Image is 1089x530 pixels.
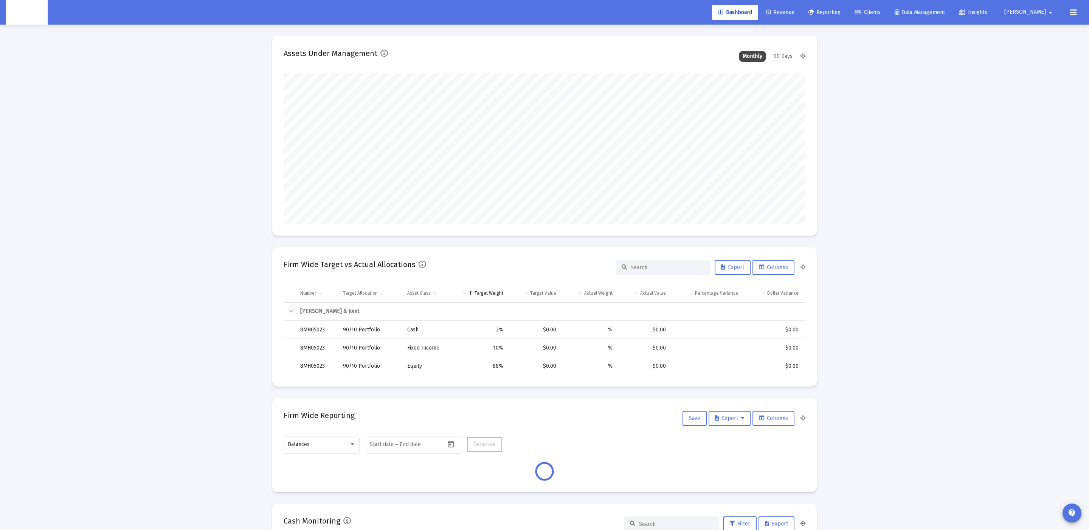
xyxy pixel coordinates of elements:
a: Dashboard [712,5,758,20]
span: Show filter options for column 'Actual Weight' [577,290,583,296]
div: $0.00 [749,326,799,334]
div: $0.00 [514,344,556,352]
span: Show filter options for column 'Asset Class' [432,290,437,296]
h2: Assets Under Management [284,47,377,59]
div: Asset Class [407,290,431,296]
button: Save [683,411,707,426]
input: Start date [370,441,394,448]
button: [PERSON_NAME] [995,5,1064,20]
td: 8MH05023 [295,339,338,357]
td: Equity [402,357,452,375]
span: Columns [759,415,788,421]
td: 8MH05023 [295,357,338,375]
div: 88% [457,362,503,370]
div: Target Weight [475,290,503,296]
div: $0.00 [749,362,799,370]
button: Export [715,260,751,275]
div: Dollar Variance [767,290,799,296]
td: 8MH05023 [295,321,338,339]
td: Cash [402,321,452,339]
mat-icon: arrow_drop_down [1046,5,1055,20]
td: 90/10 Portfolio [338,339,402,357]
span: Export [765,521,788,527]
div: $0.00 [749,344,799,352]
span: Insights [959,9,987,16]
td: Column Percentage Variance [671,284,744,302]
button: Generate [467,437,502,452]
td: Column Target Weight [452,284,508,302]
div: 2% [457,326,503,334]
a: Clients [849,5,887,20]
input: Search [631,264,705,271]
a: Reporting [802,5,847,20]
img: Dashboard [12,5,42,20]
button: Columns [752,260,794,275]
span: Export [721,264,744,270]
div: $0.00 [623,344,666,352]
h2: Firm Wide Reporting [284,409,355,421]
div: 10% [457,344,503,352]
span: – [395,441,398,448]
div: Monthly [739,51,766,62]
span: Show filter options for column 'Number' [317,290,323,296]
a: Data Management [889,5,951,20]
td: Column Dollar Variance [743,284,805,302]
a: Insights [953,5,993,20]
div: Actual Value [640,290,666,296]
div: Target Allocation [343,290,378,296]
input: End date [400,441,436,448]
div: % [567,344,613,352]
div: Data grid [284,284,805,375]
div: $0.00 [623,362,666,370]
span: Columns [759,264,788,270]
td: Column Number [295,284,338,302]
td: Column Actual Weight [562,284,618,302]
span: Data Management [895,9,945,16]
button: Export [709,411,751,426]
div: 90 Days [770,51,796,62]
mat-icon: contact_support [1067,508,1077,518]
div: % [567,362,613,370]
span: Balances [288,441,310,448]
span: Show filter options for column 'Target Weight' [462,290,468,296]
div: % [567,326,613,334]
div: $0.00 [514,362,556,370]
td: 90/10 Portfolio [338,357,402,375]
td: Collapse [284,303,295,321]
h2: Firm Wide Target vs Actual Allocations [284,258,416,270]
span: Show filter options for column 'Dollar Variance' [760,290,766,296]
span: Clients [855,9,881,16]
span: Show filter options for column 'Target Allocation' [379,290,385,296]
div: Percentage Variance [695,290,738,296]
span: Show filter options for column 'Target Value' [523,290,529,296]
span: Save [689,415,700,421]
td: Column Asset Class [402,284,452,302]
td: Column Actual Value [618,284,671,302]
span: Show filter options for column 'Percentage Variance' [688,290,694,296]
div: $0.00 [514,326,556,334]
button: Columns [752,411,794,426]
td: Column Target Value [509,284,562,302]
td: Fixed Income [402,339,452,357]
span: Revenue [766,9,794,16]
div: Number [300,290,316,296]
button: Open calendar [445,438,456,449]
div: $0.00 [623,326,666,334]
div: Actual Weight [584,290,613,296]
span: Filter [729,521,750,527]
span: Export [715,415,744,421]
span: Reporting [808,9,841,16]
input: Search [639,521,713,527]
span: [PERSON_NAME] [1004,9,1046,16]
span: Show filter options for column 'Actual Value' [633,290,639,296]
span: Generate [473,441,496,448]
div: [PERSON_NAME] & Joint [300,308,799,315]
div: Target Value [530,290,556,296]
td: 90/10 Portfolio [338,321,402,339]
span: Dashboard [718,9,752,16]
td: Column Target Allocation [338,284,402,302]
h2: Cash Monitoring [284,515,340,527]
a: Revenue [760,5,800,20]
